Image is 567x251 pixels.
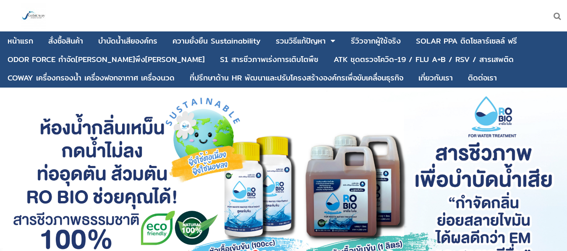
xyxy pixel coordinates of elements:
[334,52,514,67] a: ATK ชุดตรวจโควิด-19 / FLU A+B / RSV / สารเสพติด
[8,37,33,45] div: หน้าแรก
[220,56,319,63] div: S1 สารชีวภาพเร่งการเติบโตพืช
[351,33,401,49] a: รีวิวจากผู้ใช้จริง
[220,52,319,67] a: S1 สารชีวภาพเร่งการเติบโตพืช
[351,37,401,45] div: รีวิวจากผู้ใช้จริง
[48,37,83,45] div: สั่งซื้อสินค้า
[468,70,497,86] a: ติดต่อเรา
[172,33,261,49] a: ความยั่งยืน Sustainability
[276,33,326,49] a: รวมวิธีแก้ปัญหา
[416,37,517,45] div: SOLAR PPA ติดโซลาร์เซลล์ ฟรี
[334,56,514,63] div: ATK ชุดตรวจโควิด-19 / FLU A+B / RSV / สารเสพติด
[190,70,403,86] a: ที่ปรึกษาด้าน HR พัฒนาและปรับโครงสร้างองค์กรเพื่อขับเคลื่อนธุรกิจ
[48,33,83,49] a: สั่งซื้อสินค้า
[418,70,453,86] a: เกี่ยวกับเรา
[8,56,205,63] div: ODOR FORCE กำจัด[PERSON_NAME]พึง[PERSON_NAME]
[21,3,46,28] img: large-1644130236041.jpg
[8,52,205,67] a: ODOR FORCE กำจัด[PERSON_NAME]พึง[PERSON_NAME]
[98,37,157,45] div: บําบัดน้ำเสียองค์กร
[172,37,261,45] div: ความยั่งยืน Sustainability
[468,74,497,82] div: ติดต่อเรา
[416,33,517,49] a: SOLAR PPA ติดโซลาร์เซลล์ ฟรี
[8,33,33,49] a: หน้าแรก
[98,33,157,49] a: บําบัดน้ำเสียองค์กร
[276,37,326,45] div: รวมวิธีแก้ปัญหา
[190,74,403,82] div: ที่ปรึกษาด้าน HR พัฒนาและปรับโครงสร้างองค์กรเพื่อขับเคลื่อนธุรกิจ
[8,70,175,86] a: COWAY เครื่องกรองน้ำ เครื่องฟอกอากาศ เครื่องนวด
[8,74,175,82] div: COWAY เครื่องกรองน้ำ เครื่องฟอกอากาศ เครื่องนวด
[418,74,453,82] div: เกี่ยวกับเรา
